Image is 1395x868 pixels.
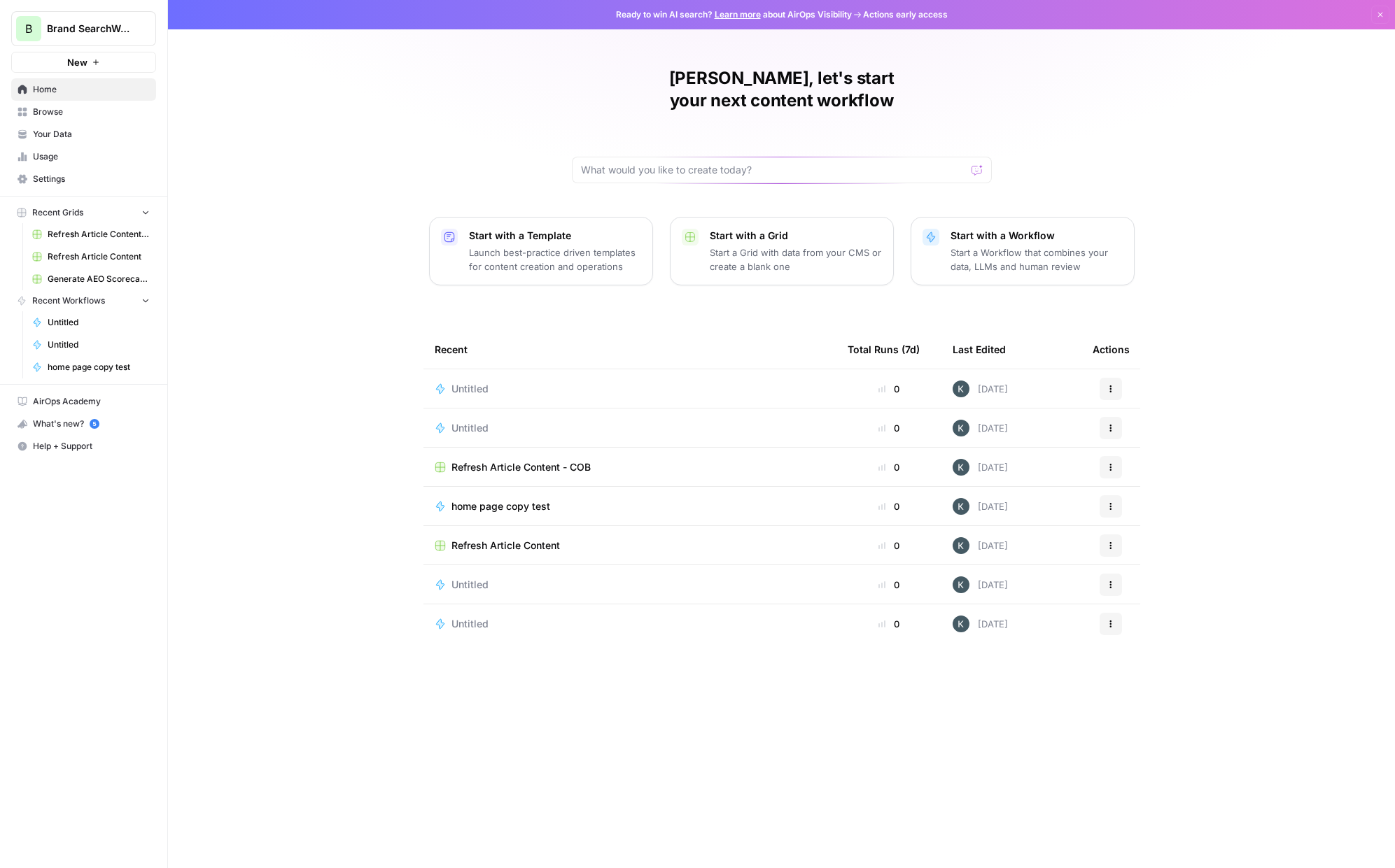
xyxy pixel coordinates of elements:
a: Home [11,78,156,101]
img: wnnsdyqcbyll0xvaac1xmfh8kzbf [953,380,969,397]
span: Ready to win AI search? about AirOps Visibility [616,8,852,21]
div: [DATE] [953,459,1008,476]
a: Your Data [11,123,156,145]
span: Settings [33,173,150,185]
a: 5 [90,419,99,429]
button: Recent Workflows [11,290,156,311]
span: Generate AEO Scorecard - COB [48,273,150,285]
img: wnnsdyqcbyll0xvaac1xmfh8kzbf [953,459,969,476]
span: Browse [33,106,150,118]
div: [DATE] [953,576,1008,593]
div: [DATE] [953,498,1008,515]
div: 0 [848,499,930,513]
span: Refresh Article Content [451,539,560,553]
div: [DATE] [953,616,1008,632]
h1: [PERSON_NAME], let's start your next content workflow [572,67,992,112]
a: Refresh Article Content [26,246,156,268]
button: New [11,52,156,73]
img: wnnsdyqcbyll0xvaac1xmfh8kzbf [953,616,969,632]
div: 0 [848,421,930,435]
p: Start with a Grid [710,229,882,243]
span: home page copy test [48,361,150,373]
span: B [25,20,32,37]
div: Total Runs (7d) [848,330,920,369]
span: Recent Workflows [32,294,105,307]
button: Workspace: Brand SearchWorks [11,11,156,46]
span: Usage [33,150,150,163]
span: Refresh Article Content [48,250,150,263]
a: Generate AEO Scorecard - COB [26,268,156,290]
a: Usage [11,145,156,168]
span: Untitled [48,339,150,351]
button: Start with a WorkflowStart a Workflow that combines your data, LLMs and human review [911,217,1135,285]
div: 0 [848,460,930,474]
span: Untitled [451,382,489,396]
span: Refresh Article Content - COB [451,460,591,474]
input: What would you like to create today? [581,163,966,177]
span: Your Data [33,128,150,141]
a: Untitled [435,578,825,592]
a: Untitled [435,421,825,435]
img: wnnsdyqcbyll0xvaac1xmfh8kzbf [953,576,969,593]
a: Untitled [26,311,156,334]
p: Start a Grid with data from your CMS or create a blank one [710,246,882,273]
a: Untitled [26,334,156,356]
span: Untitled [451,421,489,435]
p: Start with a Workflow [951,229,1123,243]
span: Untitled [451,617,489,631]
text: 5 [92,420,96,427]
a: AirOps Academy [11,390,156,413]
button: Recent Grids [11,202,156,223]
div: [DATE] [953,380,1008,397]
div: 0 [848,382,930,396]
div: Recent [435,330,825,369]
a: Learn more [715,9,761,20]
a: Browse [11,101,156,123]
div: What's new? [12,413,155,434]
span: Refresh Article Content - COB [48,228,150,241]
span: home page copy test [451,499,550,513]
a: Untitled [435,382,825,396]
p: Start a Workflow that combines your data, LLMs and human review [951,246,1123,273]
a: Refresh Article Content - COB [26,223,156,246]
span: AirOps Academy [33,395,150,408]
img: wnnsdyqcbyll0xvaac1xmfh8kzbf [953,420,969,436]
span: Recent Grids [32,206,83,219]
div: Last Edited [953,330,1006,369]
div: 0 [848,539,930,553]
a: Refresh Article Content - COB [435,460,825,474]
div: [DATE] [953,420,1008,436]
div: [DATE] [953,537,1008,554]
span: Brand SearchWorks [47,22,132,36]
button: Start with a TemplateLaunch best-practice driven templates for content creation and operations [429,217,653,285]
button: Start with a GridStart a Grid with data from your CMS or create a blank one [670,217,894,285]
span: Help + Support [33,440,150,453]
button: Help + Support [11,435,156,457]
img: wnnsdyqcbyll0xvaac1xmfh8kzbf [953,498,969,515]
span: New [67,55,87,69]
a: Untitled [435,617,825,631]
p: Start with a Template [469,229,641,243]
div: 0 [848,578,930,592]
span: Untitled [48,316,150,329]
span: Home [33,83,150,96]
span: Untitled [451,578,489,592]
div: Actions [1093,330,1130,369]
a: Settings [11,168,156,190]
img: wnnsdyqcbyll0xvaac1xmfh8kzbf [953,537,969,554]
p: Launch best-practice driven templates for content creation and operations [469,246,641,273]
div: 0 [848,617,930,631]
a: home page copy test [26,356,156,378]
button: What's new? 5 [11,413,156,435]
a: home page copy test [435,499,825,513]
span: Actions early access [863,8,948,21]
a: Refresh Article Content [435,539,825,553]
